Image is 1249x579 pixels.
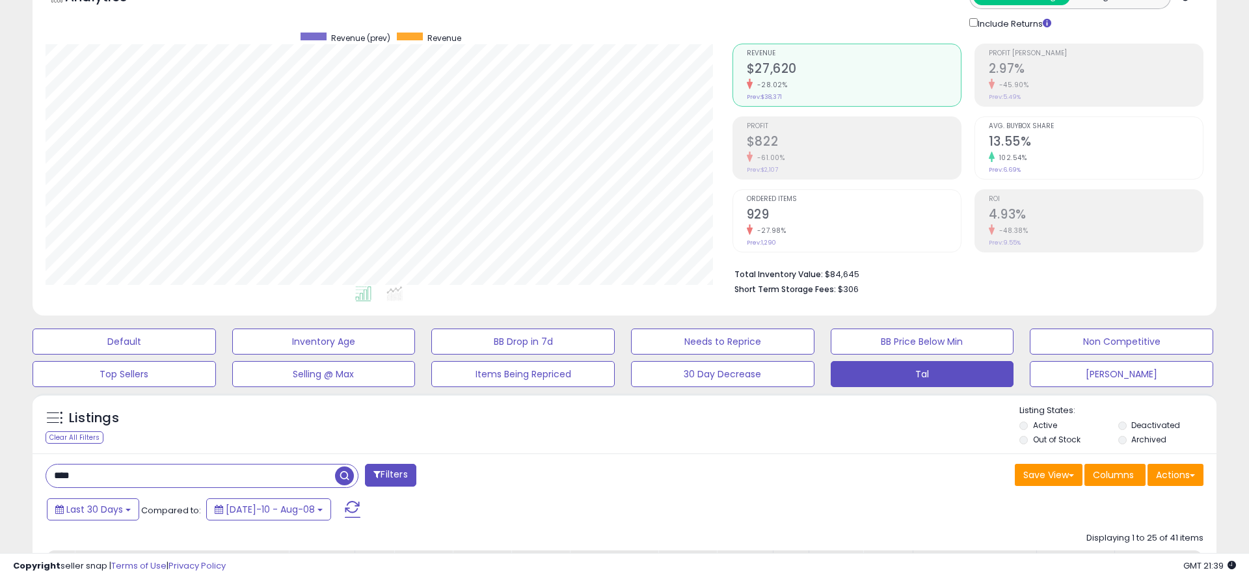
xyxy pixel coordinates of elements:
button: Needs to Reprice [631,329,814,355]
span: Columns [1093,468,1134,481]
b: Short Term Storage Fees: [734,284,836,295]
button: BB Price Below Min [831,329,1014,355]
small: Prev: $38,371 [747,93,782,101]
a: Terms of Use [111,559,167,572]
div: Displaying 1 to 25 of 41 items [1086,532,1203,545]
button: Columns [1084,464,1146,486]
li: $84,645 [734,265,1194,281]
button: Last 30 Days [47,498,139,520]
h2: 929 [747,207,961,224]
label: Deactivated [1131,420,1180,431]
button: [PERSON_NAME] [1030,361,1213,387]
span: Profit [747,123,961,130]
span: Compared to: [141,504,201,517]
span: $306 [838,283,859,295]
div: seller snap | | [13,560,226,572]
h2: 2.97% [989,61,1203,79]
span: Revenue [427,33,461,44]
small: Prev: $2,107 [747,166,778,174]
b: Total Inventory Value: [734,269,823,280]
h2: 4.93% [989,207,1203,224]
small: Prev: 1,290 [747,239,776,247]
small: -48.38% [995,226,1028,236]
button: BB Drop in 7d [431,329,615,355]
small: Prev: 9.55% [989,239,1021,247]
span: Profit [PERSON_NAME] [989,50,1203,57]
span: Avg. Buybox Share [989,123,1203,130]
div: Include Returns [960,16,1067,31]
span: Revenue (prev) [331,33,390,44]
small: -45.90% [995,80,1029,90]
h5: Listings [69,409,119,427]
h2: $822 [747,134,961,152]
button: Top Sellers [33,361,216,387]
a: Privacy Policy [168,559,226,572]
button: Default [33,329,216,355]
p: Listing States: [1019,405,1216,417]
div: Clear All Filters [46,431,103,444]
button: Inventory Age [232,329,416,355]
small: -61.00% [753,153,785,163]
label: Active [1033,420,1057,431]
button: Tal [831,361,1014,387]
button: 30 Day Decrease [631,361,814,387]
button: Filters [365,464,416,487]
small: 102.54% [995,153,1027,163]
button: Selling @ Max [232,361,416,387]
small: -27.98% [753,226,786,236]
button: Non Competitive [1030,329,1213,355]
small: Prev: 6.69% [989,166,1021,174]
small: -28.02% [753,80,788,90]
span: [DATE]-10 - Aug-08 [226,503,315,516]
span: Ordered Items [747,196,961,203]
label: Archived [1131,434,1166,445]
span: ROI [989,196,1203,203]
strong: Copyright [13,559,60,572]
button: Save View [1015,464,1082,486]
h2: $27,620 [747,61,961,79]
span: Last 30 Days [66,503,123,516]
label: Out of Stock [1033,434,1081,445]
button: Items Being Repriced [431,361,615,387]
span: Revenue [747,50,961,57]
button: [DATE]-10 - Aug-08 [206,498,331,520]
button: Actions [1148,464,1203,486]
span: 2025-09-8 21:39 GMT [1183,559,1236,572]
small: Prev: 5.49% [989,93,1021,101]
h2: 13.55% [989,134,1203,152]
